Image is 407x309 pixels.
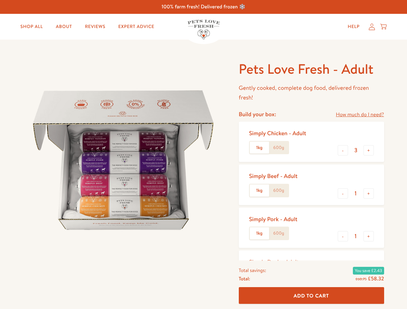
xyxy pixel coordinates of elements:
button: Add To Cart [239,287,384,304]
img: Pets Love Fresh [188,20,220,39]
div: Simply Duck - Adult [249,258,299,266]
div: Simply Pork - Adult [249,215,297,223]
h4: Build your box: [239,110,276,118]
a: Shop All [15,20,48,33]
p: Gently cooked, complete dog food, delivered frozen fresh! [239,83,384,103]
a: Expert Advice [113,20,160,33]
a: Reviews [80,20,110,33]
s: £60.75 [355,276,366,281]
span: Add To Cart [294,292,329,299]
button: - [338,145,348,155]
button: + [363,188,374,199]
span: You save £2.43 [353,267,384,274]
label: 1kg [250,142,269,154]
div: Simply Beef - Adult [249,172,298,180]
button: - [338,188,348,199]
a: About [51,20,77,33]
span: Total: [239,274,250,283]
h1: Pets Love Fresh - Adult [239,60,384,78]
label: 1kg [250,184,269,197]
img: Pets Love Fresh - Adult [23,60,223,260]
label: 600g [269,184,288,197]
a: Help [343,20,365,33]
label: 1kg [250,227,269,239]
label: 600g [269,142,288,154]
div: Simply Chicken - Adult [249,129,306,137]
button: + [363,145,374,155]
span: Total savings: [239,266,266,274]
label: 600g [269,227,288,239]
a: How much do I need? [336,110,384,119]
button: + [363,231,374,241]
button: - [338,231,348,241]
span: £58.32 [368,275,384,282]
